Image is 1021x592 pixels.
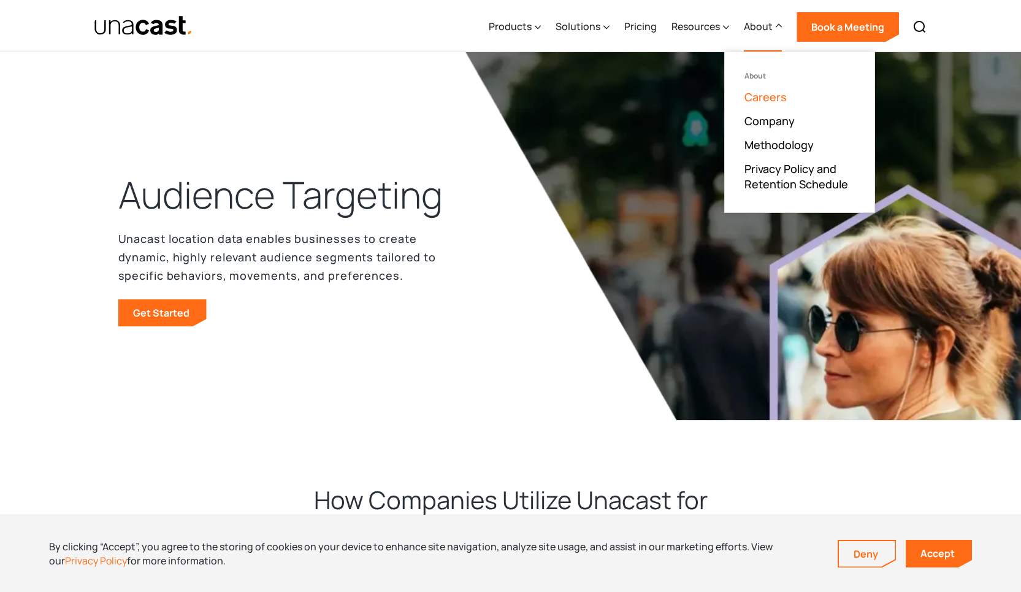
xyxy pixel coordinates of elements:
[671,2,729,52] div: Resources
[624,2,657,52] a: Pricing
[671,19,720,34] div: Resources
[118,171,443,220] h1: Audience Targeting
[797,12,899,42] a: Book a Meeting
[744,72,855,80] div: About
[94,15,194,37] img: Unacast text logo
[489,2,541,52] div: Products
[906,540,972,567] a: Accept
[744,90,787,104] a: Careers
[744,113,795,128] a: Company
[266,484,756,548] h2: How Companies Utilize Unacast for Audience Targeting
[118,229,437,285] p: Unacast location data enables businesses to create dynamic, highly relevant audience segments tai...
[724,52,875,213] nav: About
[556,2,610,52] div: Solutions
[94,15,194,37] a: home
[744,2,782,52] div: About
[49,540,819,567] div: By clicking “Accept”, you agree to the storing of cookies on your device to enhance site navigati...
[744,19,773,34] div: About
[839,541,895,567] a: Deny
[912,20,927,34] img: Search icon
[65,554,127,567] a: Privacy Policy
[489,19,532,34] div: Products
[744,161,855,192] a: Privacy Policy and Retention Schedule
[556,19,600,34] div: Solutions
[118,299,207,326] a: Get Started
[744,137,814,152] a: Methodology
